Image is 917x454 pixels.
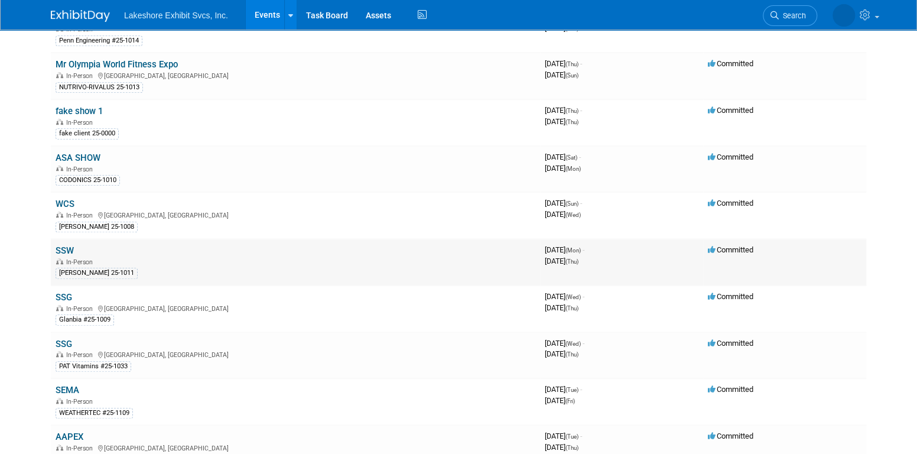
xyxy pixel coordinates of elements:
span: Committed [708,199,753,207]
span: In-Person [66,258,96,266]
span: In-Person [66,212,96,219]
span: [DATE] [545,245,584,254]
span: In-Person [66,351,96,359]
div: [GEOGRAPHIC_DATA], [GEOGRAPHIC_DATA] [56,70,535,80]
span: [DATE] [545,257,578,265]
span: - [580,199,582,207]
span: [DATE] [545,199,582,207]
img: In-Person Event [56,445,63,450]
span: Lakeshore Exhibit Svcs, Inc. [124,11,228,20]
span: Committed [708,59,753,68]
img: In-Person Event [56,166,63,171]
a: SSG [56,292,72,303]
span: (Wed) [565,340,581,347]
span: (Mon) [565,166,581,172]
div: Penn Engineering #25-1014 [56,35,142,46]
span: - [580,106,582,115]
span: [DATE] [545,396,575,405]
span: - [580,385,582,394]
span: Committed [708,385,753,394]
img: In-Person Event [56,72,63,78]
div: [GEOGRAPHIC_DATA], [GEOGRAPHIC_DATA] [56,303,535,313]
span: - [583,245,584,254]
a: AAPEX [56,432,83,442]
a: SSG [56,339,72,349]
a: Mr Olympia World Fitness Expo [56,59,178,70]
a: SSW [56,245,74,256]
span: In-Person [66,166,96,173]
div: PAT Vitamins #25-1033 [56,361,131,372]
div: [PERSON_NAME] 25-1008 [56,222,138,232]
span: In-Person [66,445,96,452]
span: Committed [708,292,753,301]
img: In-Person Event [56,119,63,125]
span: (Wed) [565,294,581,300]
img: ExhibitDay [51,10,110,22]
span: (Thu) [565,119,578,125]
span: (Tue) [565,433,578,440]
span: [DATE] [545,349,578,358]
div: [PERSON_NAME] 25-1011 [56,268,138,278]
a: Search [763,5,817,26]
span: In-Person [66,398,96,406]
div: [GEOGRAPHIC_DATA], [GEOGRAPHIC_DATA] [56,349,535,359]
span: - [583,292,584,301]
div: NUTRIVO-RIVALUS 25-1013 [56,82,143,93]
div: CODONICS 25-1010 [56,175,120,186]
span: Committed [708,106,753,115]
span: In-Person [66,119,96,127]
span: (Sun) [565,200,578,207]
span: (Fri) [565,398,575,404]
span: [DATE] [545,292,584,301]
span: (Thu) [565,445,578,451]
span: [DATE] [545,432,582,440]
img: In-Person Event [56,398,63,404]
span: Search [779,11,806,20]
span: [DATE] [545,117,578,126]
span: (Wed) [565,212,581,218]
div: WEATHERTEC #25-1109 [56,408,133,419]
span: Committed [708,153,753,161]
span: [DATE] [545,164,581,173]
img: In-Person Event [56,212,63,218]
img: In-Person Event [56,305,63,311]
span: Committed [708,245,753,254]
span: [DATE] [545,70,578,79]
div: [GEOGRAPHIC_DATA], [GEOGRAPHIC_DATA] [56,443,535,452]
span: [DATE] [545,385,582,394]
span: (Sat) [565,154,577,161]
span: - [580,432,582,440]
span: In-Person [66,305,96,313]
span: [DATE] [545,59,582,68]
img: MICHELLE MOYA [833,4,855,27]
span: (Tue) [565,387,578,393]
img: In-Person Event [56,258,63,264]
span: [DATE] [545,339,584,348]
span: (Thu) [565,61,578,67]
a: SEMA [56,385,79,395]
a: ASA SHOW [56,153,100,163]
span: [DATE] [545,106,582,115]
a: fake show 1 [56,106,103,116]
img: In-Person Event [56,351,63,357]
span: Committed [708,339,753,348]
span: (Mon) [565,247,581,254]
span: [DATE] [545,303,578,312]
span: (Thu) [565,108,578,114]
span: [DATE] [545,443,578,452]
span: - [580,59,582,68]
span: [DATE] [545,210,581,219]
span: - [579,153,581,161]
div: Glanbia #25-1009 [56,314,114,325]
span: (Thu) [565,351,578,358]
a: WCS [56,199,74,209]
span: - [583,339,584,348]
span: In-Person [66,72,96,80]
span: (Thu) [565,305,578,312]
span: (Sun) [565,72,578,79]
span: [DATE] [545,153,581,161]
div: [GEOGRAPHIC_DATA], [GEOGRAPHIC_DATA] [56,210,535,219]
span: (Thu) [565,258,578,265]
div: fake client 25-0000 [56,128,119,139]
span: Committed [708,432,753,440]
